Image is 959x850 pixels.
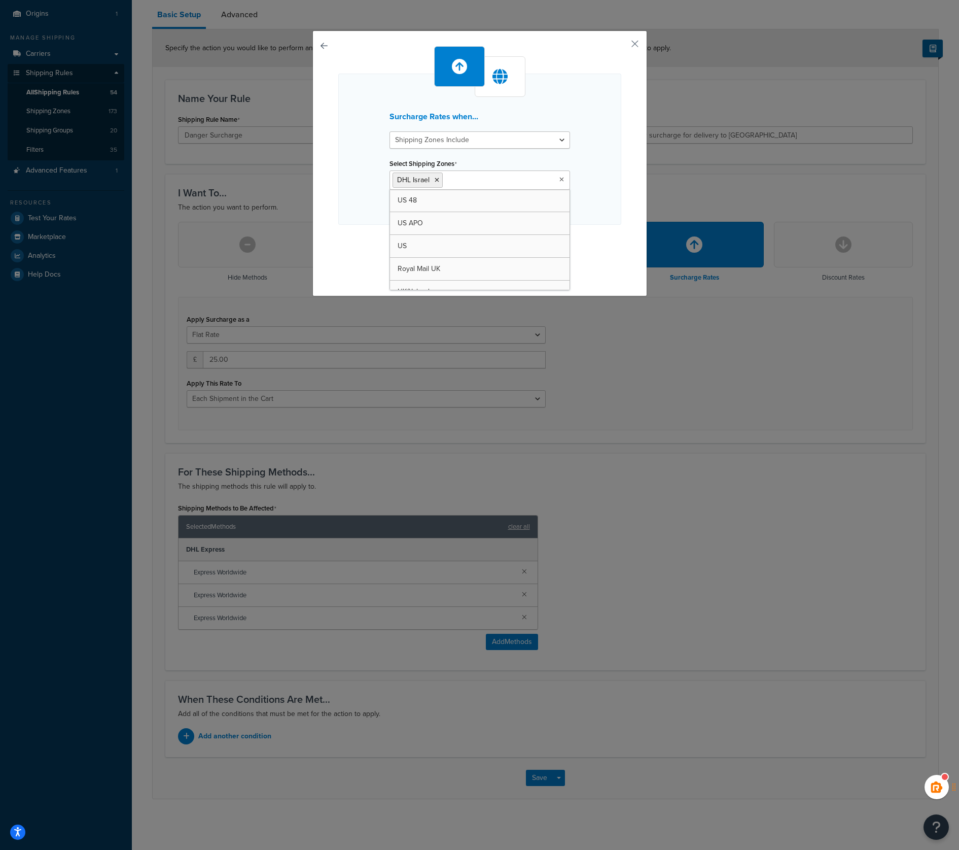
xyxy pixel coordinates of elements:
a: US 48 [390,189,570,212]
span: US [398,241,407,251]
p: Condition 1 of 1 [338,261,621,276]
span: US APO [398,218,423,228]
h3: Surcharge Rates when... [389,112,570,121]
a: UK&Islands [390,281,570,303]
a: US [390,235,570,257]
span: Royal Mail UK [398,263,440,274]
span: UK&Islands [398,286,433,297]
label: Select Shipping Zones [389,160,457,168]
span: DHL Israel [397,175,430,185]
span: US 48 [398,195,417,206]
a: US APO [390,212,570,234]
a: Royal Mail UK [390,258,570,280]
